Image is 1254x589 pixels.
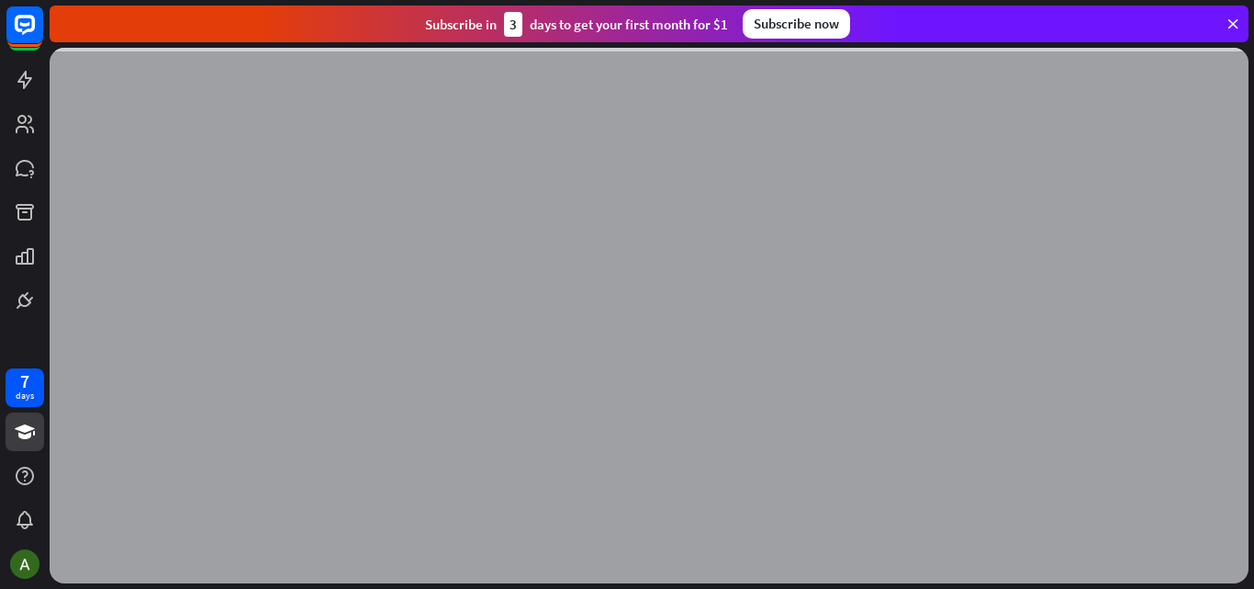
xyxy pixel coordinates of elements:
div: days [16,390,34,402]
a: 7 days [6,368,44,407]
div: 3 [504,12,522,37]
div: Subscribe in days to get your first month for $1 [425,12,728,37]
div: Subscribe now [743,9,850,39]
div: 7 [20,373,29,390]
